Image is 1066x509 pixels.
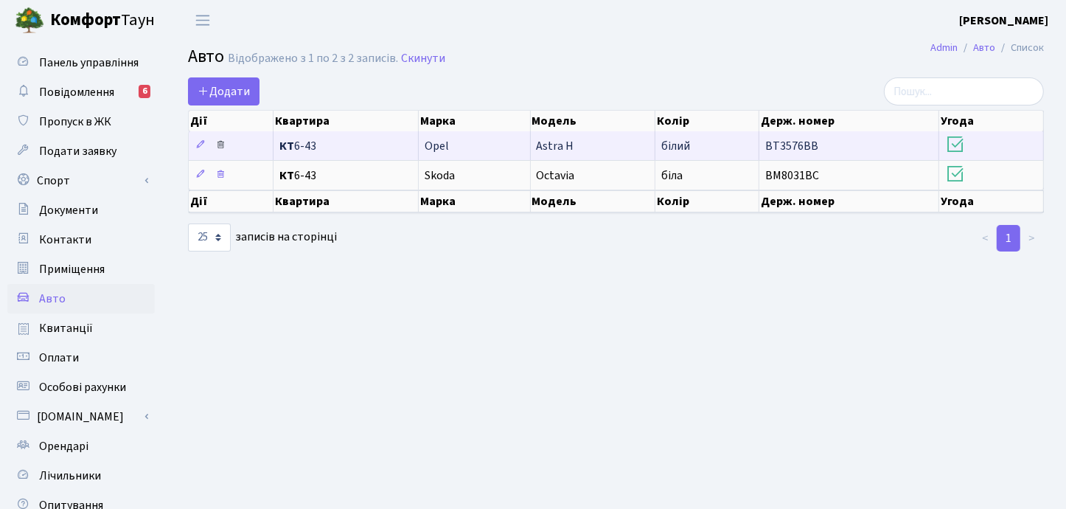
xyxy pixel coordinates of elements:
[939,111,1044,131] th: Угода
[7,432,155,461] a: Орендарі
[198,83,250,100] span: Додати
[419,111,531,131] th: Марка
[39,55,139,71] span: Панель управління
[759,111,939,131] th: Держ. номер
[7,48,155,77] a: Панель управління
[419,190,531,212] th: Марка
[39,438,88,454] span: Орендарі
[279,138,294,154] b: КТ
[39,84,114,100] span: Повідомлення
[765,138,818,154] span: ВТ3576ВВ
[959,12,1048,30] a: [PERSON_NAME]
[188,224,337,252] label: записів на сторінці
[995,40,1044,56] li: Список
[15,6,44,35] img: logo.png
[139,85,150,98] div: 6
[7,136,155,166] a: Подати заявку
[188,44,224,69] span: Авто
[39,320,93,336] span: Квитанції
[39,468,101,484] span: Лічильники
[908,32,1066,63] nav: breadcrumb
[39,379,126,395] span: Особові рахунки
[531,111,656,131] th: Модель
[39,202,98,218] span: Документи
[7,107,155,136] a: Пропуск в ЖК
[184,8,221,32] button: Переключити навігацію
[7,284,155,314] a: Авто
[39,143,116,159] span: Подати заявку
[425,167,455,184] span: Skoda
[279,140,411,152] span: 6-43
[959,13,1048,29] b: [PERSON_NAME]
[39,350,79,366] span: Оплати
[279,170,411,181] span: 6-43
[884,77,1044,105] input: Пошук...
[50,8,121,32] b: Комфорт
[537,167,575,184] span: Octavia
[973,40,995,55] a: Авто
[7,373,155,402] a: Особові рахунки
[39,291,66,307] span: Авто
[531,190,656,212] th: Модель
[930,40,958,55] a: Admin
[765,167,819,184] span: ВМ8031ВС
[39,232,91,248] span: Контакти
[50,8,155,33] span: Таун
[7,343,155,373] a: Оплати
[274,190,418,212] th: Квартира
[661,138,690,154] span: білий
[188,77,259,105] a: Додати
[189,190,274,212] th: Дії
[7,166,155,195] a: Спорт
[7,461,155,491] a: Лічильники
[661,167,683,184] span: біла
[274,111,418,131] th: Квартира
[939,190,1044,212] th: Угода
[655,111,759,131] th: Колір
[7,225,155,254] a: Контакти
[7,314,155,343] a: Квитанції
[759,190,939,212] th: Держ. номер
[7,254,155,284] a: Приміщення
[7,402,155,432] a: [DOMAIN_NAME]
[655,190,759,212] th: Колір
[997,225,1020,252] a: 1
[39,114,111,130] span: Пропуск в ЖК
[188,224,231,252] select: записів на сторінці
[401,52,445,66] a: Скинути
[39,261,105,277] span: Приміщення
[537,138,574,154] span: Astra H
[279,167,294,184] b: КТ
[189,111,274,131] th: Дії
[7,195,155,225] a: Документи
[7,77,155,107] a: Повідомлення6
[425,138,449,154] span: Opel
[228,52,398,66] div: Відображено з 1 по 2 з 2 записів.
